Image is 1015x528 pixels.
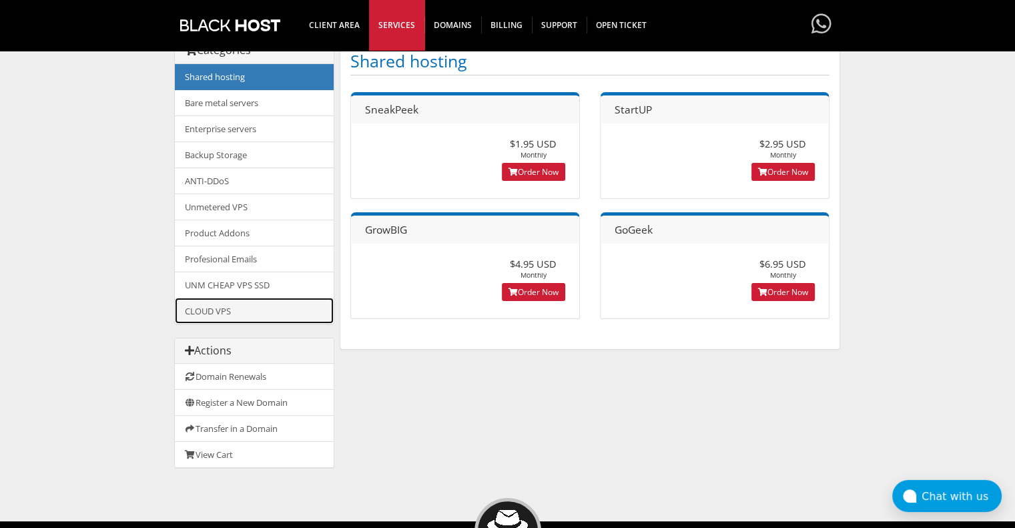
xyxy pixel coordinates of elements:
[922,490,1002,503] div: Chat with us
[175,168,334,194] a: ANTI-DDoS
[615,222,653,237] span: GoGeek
[365,222,407,237] span: GrowBIG
[502,283,565,301] a: Order Now
[615,102,652,117] span: StartUP
[737,137,829,160] div: Monthly
[532,17,587,33] span: Support
[175,364,334,390] a: Domain Renewals
[175,298,334,324] a: CLOUD VPS
[488,137,579,160] div: Monthly
[175,220,334,246] a: Product Addons
[369,17,425,33] span: SERVICES
[175,415,334,442] a: Transfer in a Domain
[175,441,334,467] a: View Cart
[175,272,334,298] a: UNM CHEAP VPS SSD
[175,194,334,220] a: Unmetered VPS
[175,115,334,142] a: Enterprise servers
[510,257,557,270] span: $4.95 USD
[365,102,418,117] span: SneakPeek
[300,17,370,33] span: CLIENT AREA
[481,17,533,33] span: Billing
[737,257,829,280] div: Monthly
[510,137,557,150] span: $1.95 USD
[175,389,334,416] a: Register a New Domain
[759,257,806,270] span: $6.95 USD
[502,163,565,181] a: Order Now
[175,142,334,168] a: Backup Storage
[175,246,334,272] a: Profesional Emails
[350,48,829,75] h1: Shared hosting
[185,345,324,357] h3: Actions
[587,17,656,33] span: Open Ticket
[488,257,579,280] div: Monthly
[175,89,334,116] a: Bare metal servers
[175,64,334,90] a: Shared hosting
[751,163,815,181] a: Order Now
[759,137,806,150] span: $2.95 USD
[751,283,815,301] a: Order Now
[892,480,1002,512] button: Chat with us
[424,17,482,33] span: Domains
